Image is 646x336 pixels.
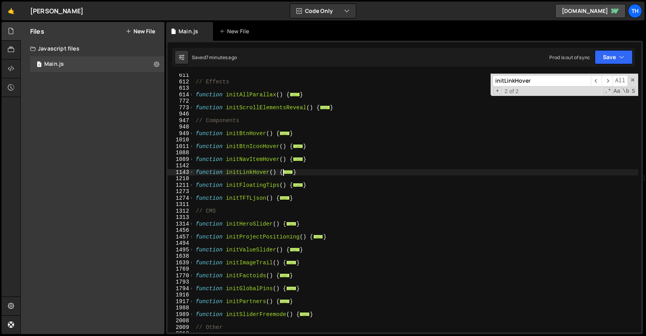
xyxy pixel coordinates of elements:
div: 7 minutes ago [206,54,237,61]
div: 2009 [168,324,194,331]
span: Alt-Enter [612,75,628,87]
div: 612 [168,79,194,85]
span: ... [286,260,296,264]
span: Whole Word Search [622,87,630,95]
div: 947 [168,117,194,124]
span: ... [313,234,323,238]
input: Search for [493,75,591,87]
span: RegExp Search [604,87,612,95]
span: Search In Selection [631,87,636,95]
span: ... [280,195,290,200]
div: 1794 [168,285,194,292]
div: Saved [192,54,237,61]
div: 1010 [168,137,194,143]
span: ... [280,273,290,277]
div: 1211 [168,182,194,189]
span: ... [293,157,303,161]
div: Prod is out of sync [549,54,590,61]
div: 772 [168,98,194,105]
span: ... [293,182,303,187]
div: 1638 [168,253,194,260]
div: 946 [168,111,194,117]
span: ... [300,312,310,316]
div: 613 [168,85,194,92]
a: Th [628,4,642,18]
div: 1088 [168,150,194,156]
span: Toggle Replace mode [493,87,502,95]
div: 1989 [168,311,194,318]
div: 1314 [168,221,194,228]
div: 1274 [168,195,194,202]
span: ... [293,144,303,148]
div: Javascript files [21,41,164,56]
div: 1456 [168,227,194,234]
div: 1917 [168,298,194,305]
button: New File [126,28,155,34]
span: ... [290,247,300,251]
button: Save [595,50,633,64]
a: [DOMAIN_NAME] [555,4,626,18]
div: 1089 [168,156,194,163]
span: ​ [591,75,602,87]
div: [PERSON_NAME] [30,6,83,16]
div: 1273 [168,188,194,195]
a: 🤙 [2,2,21,20]
div: 1457 [168,234,194,240]
span: 2 of 2 [502,88,522,95]
span: ... [280,299,290,303]
div: Main.js [179,27,198,35]
div: 1770 [168,273,194,279]
div: 1494 [168,240,194,247]
div: 1639 [168,260,194,266]
div: New File [219,27,252,35]
div: 1011 [168,143,194,150]
span: ​ [602,75,613,87]
div: 1495 [168,247,194,253]
div: 1143 [168,169,194,176]
h2: Files [30,27,44,36]
div: 1311 [168,201,194,208]
span: ... [290,92,300,96]
div: 1210 [168,175,194,182]
div: 614 [168,92,194,98]
span: ... [283,170,293,174]
div: 1142 [168,163,194,169]
span: 1 [37,62,42,68]
div: 1916 [168,292,194,298]
div: 1769 [168,266,194,273]
div: 1312 [168,208,194,215]
span: CaseSensitive Search [613,87,621,95]
div: 1793 [168,279,194,285]
div: 1313 [168,214,194,221]
div: 948 [168,124,194,130]
span: ... [286,286,296,290]
div: 2008 [168,318,194,324]
span: ... [320,105,330,109]
div: 611 [168,72,194,79]
div: 16840/46037.js [30,56,164,72]
span: ... [286,221,296,226]
button: Code Only [290,4,356,18]
div: 773 [168,105,194,111]
div: 949 [168,130,194,137]
div: Main.js [44,61,64,68]
div: 1988 [168,305,194,311]
span: ... [280,131,290,135]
